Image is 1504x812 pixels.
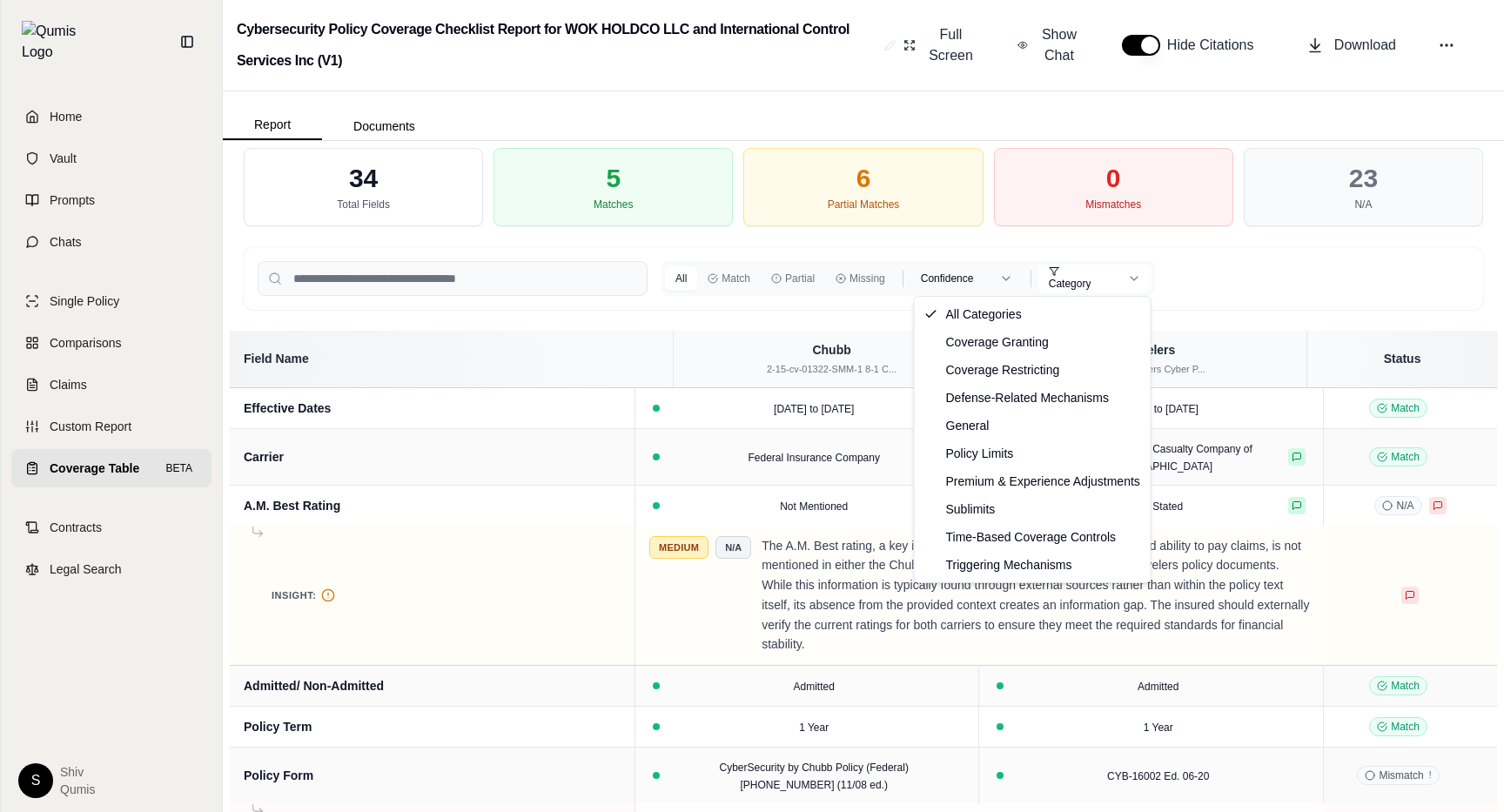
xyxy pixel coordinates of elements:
[946,333,1049,351] span: Coverage Granting
[946,417,990,434] span: General
[946,500,996,518] span: Sublimits
[946,389,1110,406] span: Defense-Related Mechanisms
[946,361,1060,379] span: Coverage Restricting
[946,473,1140,490] span: Premium & Experience Adjustments
[946,528,1117,546] span: Time-Based Coverage Controls
[946,445,1014,462] span: Policy Limits
[946,556,1072,574] span: Triggering Mechanisms
[946,305,1022,323] span: All Categories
